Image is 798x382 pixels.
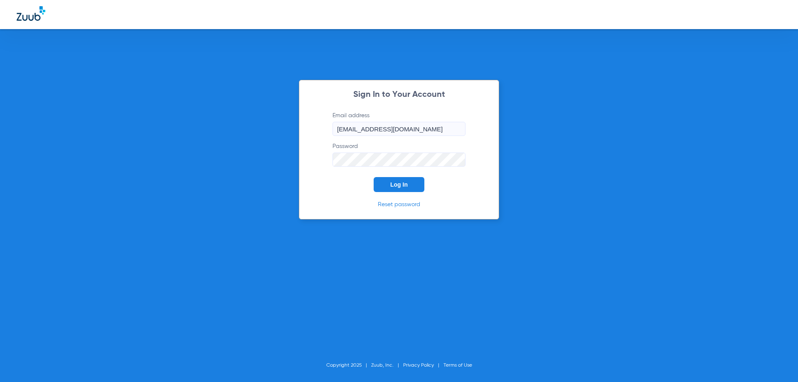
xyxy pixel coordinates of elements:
[378,202,420,207] a: Reset password
[332,122,465,136] input: Email address
[332,111,465,136] label: Email address
[374,177,424,192] button: Log In
[403,363,434,368] a: Privacy Policy
[332,153,465,167] input: Password
[390,181,408,188] span: Log In
[443,363,472,368] a: Terms of Use
[332,142,465,167] label: Password
[320,91,478,99] h2: Sign In to Your Account
[326,361,371,370] li: Copyright 2025
[371,361,403,370] li: Zuub, Inc.
[17,6,45,21] img: Zuub Logo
